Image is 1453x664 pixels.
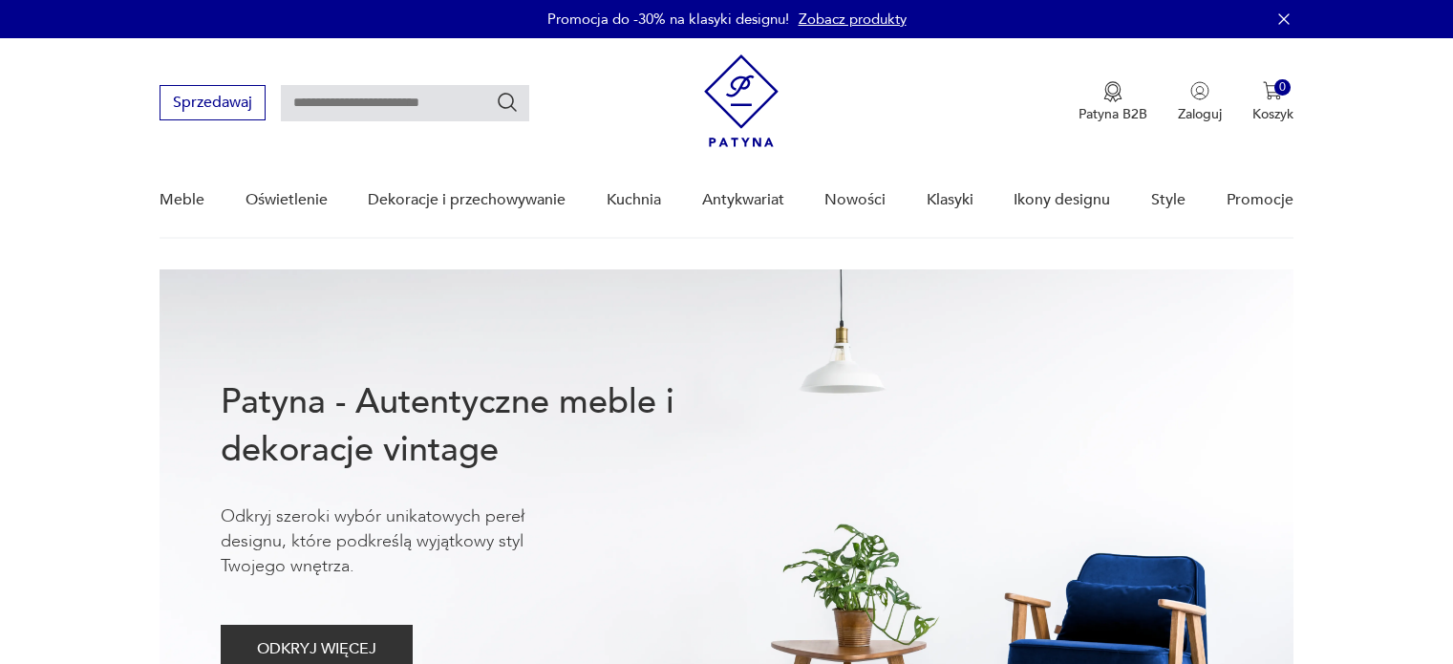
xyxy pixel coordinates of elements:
button: Patyna B2B [1079,81,1147,123]
a: Oświetlenie [246,163,328,237]
p: Odkryj szeroki wybór unikatowych pereł designu, które podkreślą wyjątkowy styl Twojego wnętrza. [221,504,584,579]
a: Nowości [824,163,886,237]
a: Style [1151,163,1186,237]
img: Ikonka użytkownika [1190,81,1209,100]
button: Szukaj [496,91,519,114]
a: Ikony designu [1014,163,1110,237]
a: Kuchnia [607,163,661,237]
p: Patyna B2B [1079,105,1147,123]
button: Sprzedawaj [160,85,266,120]
a: Ikona medaluPatyna B2B [1079,81,1147,123]
a: Meble [160,163,204,237]
a: Promocje [1227,163,1293,237]
a: Sprzedawaj [160,97,266,111]
a: ODKRYJ WIĘCEJ [221,644,413,657]
img: Ikona koszyka [1263,81,1282,100]
a: Klasyki [927,163,973,237]
img: Patyna - sklep z meblami i dekoracjami vintage [704,54,779,147]
p: Koszyk [1252,105,1293,123]
button: 0Koszyk [1252,81,1293,123]
p: Zaloguj [1178,105,1222,123]
h1: Patyna - Autentyczne meble i dekoracje vintage [221,378,737,474]
a: Antykwariat [702,163,784,237]
a: Zobacz produkty [799,10,907,29]
p: Promocja do -30% na klasyki designu! [547,10,789,29]
div: 0 [1274,79,1291,96]
a: Dekoracje i przechowywanie [368,163,566,237]
img: Ikona medalu [1103,81,1122,102]
button: Zaloguj [1178,81,1222,123]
